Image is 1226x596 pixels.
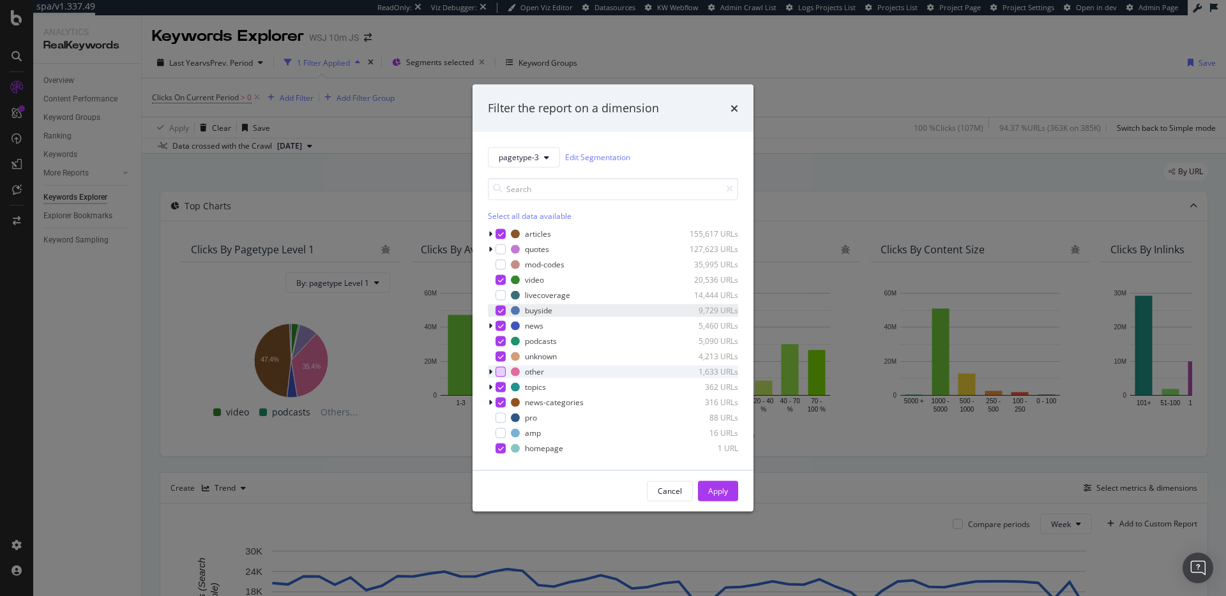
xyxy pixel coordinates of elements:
[676,305,738,316] div: 9,729 URLs
[525,382,546,392] div: topics
[488,100,659,117] div: Filter the report on a dimension
[676,443,738,454] div: 1 URL
[708,486,728,496] div: Apply
[525,274,544,285] div: video
[676,397,738,408] div: 316 URLs
[676,382,738,392] div: 362 URLs
[676,244,738,255] div: 127,623 URLs
[525,412,537,423] div: pro
[525,290,570,301] div: livecoverage
[525,397,584,408] div: news-categories
[676,412,738,423] div: 88 URLs
[676,259,738,270] div: 35,995 URLs
[525,336,557,346] div: podcasts
[525,428,541,438] div: amp
[525,351,557,362] div: unknown
[525,259,564,270] div: mod-codes
[488,177,738,200] input: Search
[676,290,738,301] div: 14,444 URLs
[698,481,738,501] button: Apply
[676,274,738,285] div: 20,536 URLs
[1183,553,1213,583] div: Open Intercom Messenger
[676,228,738,239] div: 155,617 URLs
[488,147,560,167] button: pagetype-3
[565,151,630,164] a: Edit Segmentation
[730,100,738,117] div: times
[676,320,738,331] div: 5,460 URLs
[525,305,552,316] div: buyside
[473,85,753,512] div: modal
[525,244,549,255] div: quotes
[499,152,539,163] span: pagetype-3
[525,228,551,239] div: articles
[525,366,544,377] div: other
[488,210,738,221] div: Select all data available
[658,486,682,496] div: Cancel
[676,366,738,377] div: 1,633 URLs
[525,320,543,331] div: news
[676,428,738,438] div: 16 URLs
[676,351,738,362] div: 4,213 URLs
[647,481,693,501] button: Cancel
[525,443,563,454] div: homepage
[676,336,738,346] div: 5,090 URLs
